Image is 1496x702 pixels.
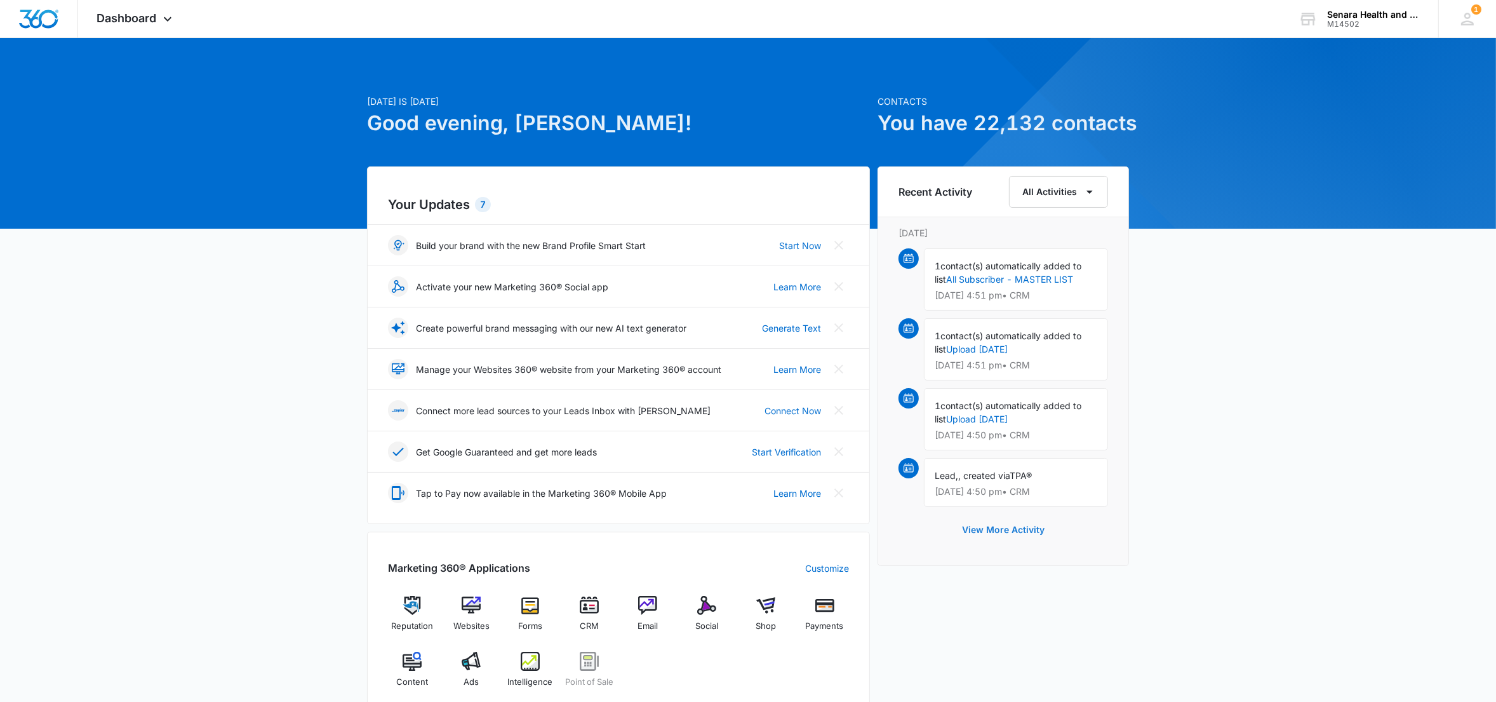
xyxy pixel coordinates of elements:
[829,483,849,503] button: Close
[898,184,972,199] h6: Recent Activity
[507,676,552,689] span: Intelligence
[773,280,821,294] a: Learn More
[800,596,849,642] a: Payments
[564,652,613,698] a: Point of Sale
[829,235,849,255] button: Close
[935,470,958,481] span: Lead,
[829,400,849,421] button: Close
[624,596,672,642] a: Email
[638,620,658,633] span: Email
[898,226,1108,240] p: [DATE]
[1471,4,1481,15] span: 1
[416,487,667,500] p: Tap to Pay now available in the Marketing 360® Mobile App
[935,487,1097,496] p: [DATE] 4:50 pm • CRM
[878,95,1129,108] p: Contacts
[829,276,849,297] button: Close
[935,431,1097,440] p: [DATE] 4:50 pm • CRM
[946,274,1073,285] a: All Subscriber - MASTER LIST
[762,321,821,335] a: Generate Text
[447,596,496,642] a: Websites
[829,442,849,462] button: Close
[506,652,555,698] a: Intelligence
[935,330,1081,354] span: contact(s) automatically added to list
[1471,4,1481,15] div: notifications count
[416,363,721,376] p: Manage your Websites 360® website from your Marketing 360® account
[518,620,542,633] span: Forms
[935,260,940,271] span: 1
[935,291,1097,300] p: [DATE] 4:51 pm • CRM
[829,359,849,379] button: Close
[773,363,821,376] a: Learn More
[367,95,870,108] p: [DATE] is [DATE]
[416,404,711,417] p: Connect more lead sources to your Leads Inbox with [PERSON_NAME]
[773,487,821,500] a: Learn More
[475,197,491,212] div: 7
[683,596,731,642] a: Social
[935,260,1081,285] span: contact(s) automatically added to list
[935,330,940,341] span: 1
[946,414,1008,424] a: Upload [DATE]
[742,596,791,642] a: Shop
[388,560,530,576] h2: Marketing 360® Applications
[935,361,1097,370] p: [DATE] 4:51 pm • CRM
[1327,10,1420,20] div: account name
[878,108,1129,138] h1: You have 22,132 contacts
[935,400,1081,424] span: contact(s) automatically added to list
[565,676,613,689] span: Point of Sale
[1010,470,1032,481] span: TPA®
[388,652,437,698] a: Content
[416,445,597,459] p: Get Google Guaranteed and get more leads
[756,620,776,633] span: Shop
[806,620,844,633] span: Payments
[416,321,686,335] p: Create powerful brand messaging with our new AI text generator
[946,344,1008,354] a: Upload [DATE]
[958,470,1010,481] span: , created via
[695,620,718,633] span: Social
[805,562,849,575] a: Customize
[388,195,849,214] h2: Your Updates
[391,620,433,633] span: Reputation
[752,445,821,459] a: Start Verification
[765,404,821,417] a: Connect Now
[416,280,608,294] p: Activate your new Marketing 360® Social app
[1327,20,1420,29] div: account id
[416,239,646,252] p: Build your brand with the new Brand Profile Smart Start
[447,652,496,698] a: Ads
[388,596,437,642] a: Reputation
[935,400,940,411] span: 1
[1009,176,1108,208] button: All Activities
[580,620,599,633] span: CRM
[97,11,157,25] span: Dashboard
[779,239,821,252] a: Start Now
[949,515,1057,545] button: View More Activity
[464,676,479,689] span: Ads
[829,318,849,338] button: Close
[453,620,490,633] span: Websites
[506,596,555,642] a: Forms
[367,108,870,138] h1: Good evening, [PERSON_NAME]!
[564,596,613,642] a: CRM
[396,676,428,689] span: Content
